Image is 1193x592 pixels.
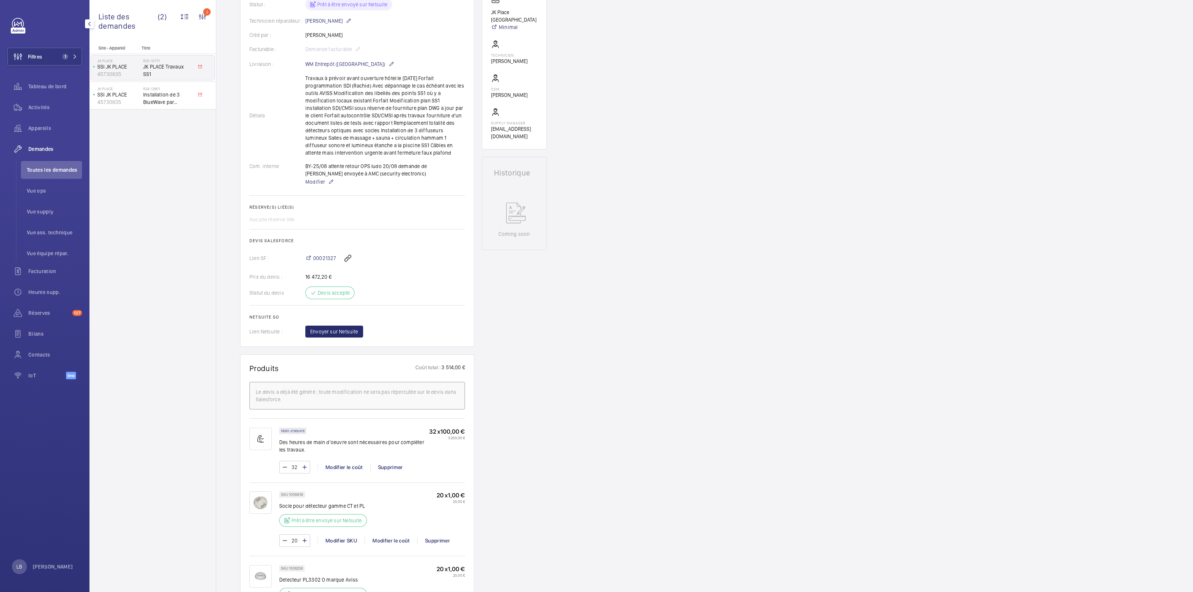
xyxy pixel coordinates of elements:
[441,364,465,373] p: 3 514,00 €
[281,430,305,432] p: Main d'oeuvre
[27,229,82,236] span: Vue ass. technique
[143,91,192,106] span: Installation de 3 BlueWave par Sérénité
[249,205,465,210] h2: Réserve(s) liée(s)
[27,250,82,257] span: Vue équipe répar.
[305,254,336,262] a: 00021327
[97,58,140,63] p: JK PLACE
[62,54,68,60] span: 1
[16,563,22,570] p: LB
[494,169,535,177] h1: Historique
[27,187,82,194] span: Vue ops
[89,45,139,51] p: Site - Appareil
[27,208,82,215] span: Vue supply
[28,288,82,296] span: Heures supp.
[143,63,192,78] span: JK PLACE Travaux SS1
[28,145,82,153] span: Demandes
[491,9,538,23] p: JK Place [GEOGRAPHIC_DATA]
[28,53,42,60] span: Filtres
[491,91,528,99] p: [PERSON_NAME]
[28,309,69,317] span: Réserves
[28,330,82,338] span: Bilans
[28,83,82,90] span: Tableau de bord
[305,178,325,186] span: Modifier
[249,238,465,243] h2: Devis Salesforce
[249,364,279,373] h1: Produits
[429,428,465,436] p: 32 x 100,00 €
[279,439,429,453] p: Des heures de main d'oeuvre sont nécessaires pour compléter les travaux.
[97,70,140,78] p: 45730835
[491,121,538,125] p: Supply manager
[318,537,365,544] div: Modifier SKU
[143,58,192,63] h2: R25-10717
[491,53,528,57] p: Technicien
[28,351,82,358] span: Contacts
[305,326,363,338] button: Envoyer sur Netsuite
[97,63,140,70] p: SSI JK PLACE
[98,12,158,31] span: Liste des demandes
[491,23,538,31] a: Minimal
[28,267,82,275] span: Facturation
[7,48,82,66] button: Filtres1
[491,87,528,91] p: CSM
[256,388,459,403] div: Le devis a déjà été généré ; toute modification ne sera pas répercutée sur le devis dans Salesforce.
[305,16,352,25] p: [PERSON_NAME]
[292,517,362,524] p: Prêt à être envoyé sur Netsuite
[249,565,272,588] img: iTL2i_dOH_u2snlCuw73u2dJiK8VBTotFg2BRSLlwp58_PDF.png
[429,436,465,440] p: 3 200,00 €
[249,428,272,450] img: muscle-sm.svg
[249,491,272,514] img: Z3WAWK__yCf8_WwoP8eK1m1_6HvRPCpOKzBYVAn15Dakbu1Y.png
[498,230,530,238] p: Coming soon
[437,565,465,573] p: 20 x 1,00 €
[279,502,371,510] p: Socle pour détecteur gamme CT et PL
[97,86,140,91] p: JK PLACE
[28,124,82,132] span: Appareils
[437,573,465,577] p: 20,00 €
[27,166,82,174] span: Toutes les demandes
[142,45,191,51] p: Titre
[491,125,538,140] p: [EMAIL_ADDRESS][DOMAIN_NAME]
[97,98,140,106] p: 45730835
[370,463,410,471] div: Supprimer
[415,364,441,373] p: Coût total :
[281,493,303,496] p: SKU 1008818
[310,328,358,335] span: Envoyer sur Netsuite
[281,567,303,570] p: SKU 1006256
[249,314,465,320] h2: Netsuite SO
[313,254,336,262] span: 00021327
[143,86,192,91] h2: R24-12601
[279,576,371,583] p: Detecteur PL3302 O marque Aviss
[66,372,76,379] span: Beta
[318,463,370,471] div: Modifier le coût
[437,491,465,499] p: 20 x 1,00 €
[437,499,465,504] p: 20,00 €
[417,537,457,544] div: Supprimer
[72,310,82,316] span: 127
[305,60,394,69] p: WM Entrepôt ([GEOGRAPHIC_DATA])
[97,91,140,98] p: SSI JK PLACE
[491,57,528,65] p: [PERSON_NAME]
[365,537,417,544] div: Modifier le coût
[33,563,73,570] p: [PERSON_NAME]
[28,104,82,111] span: Activités
[28,372,66,379] span: IoT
